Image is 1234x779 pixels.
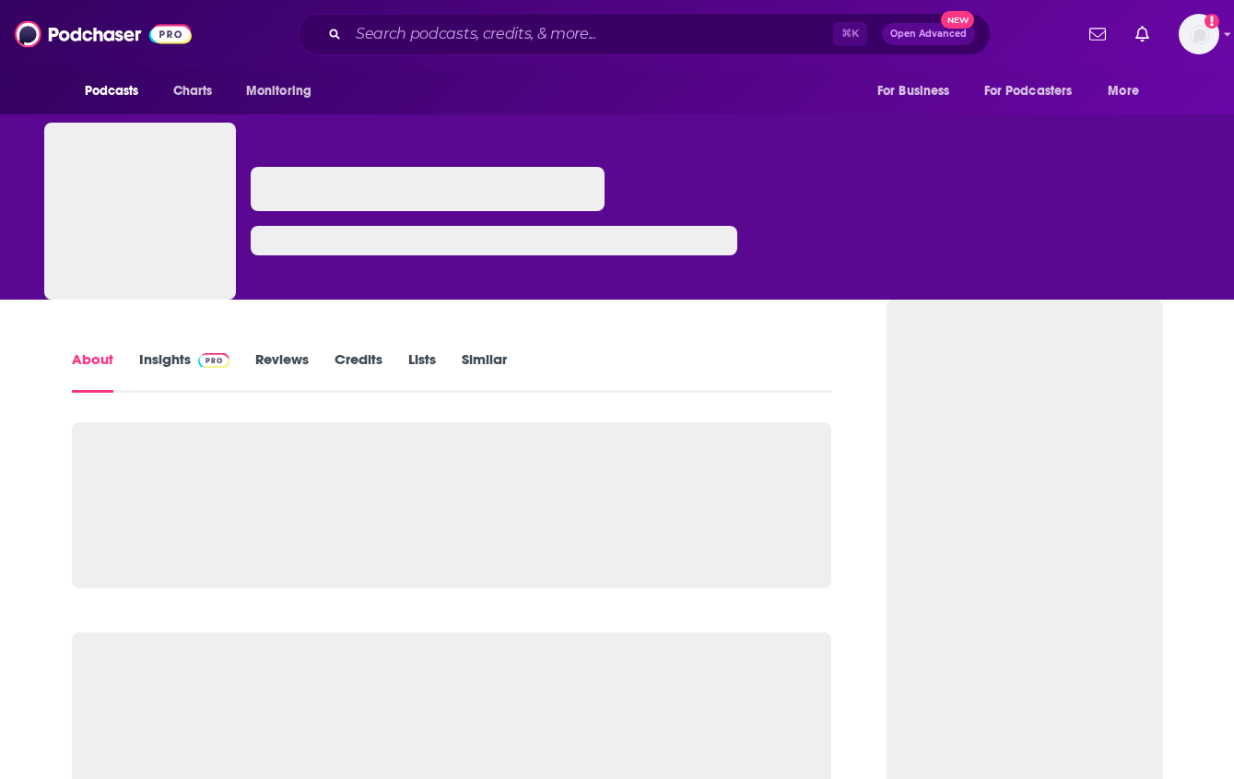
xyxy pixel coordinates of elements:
img: Podchaser Pro [198,353,230,368]
button: open menu [233,74,335,109]
span: For Podcasters [984,78,1073,104]
a: InsightsPodchaser Pro [139,350,230,393]
button: open menu [972,74,1099,109]
button: open menu [72,74,163,109]
span: For Business [877,78,950,104]
span: Monitoring [246,78,311,104]
span: ⌘ K [833,22,867,46]
a: Reviews [255,350,309,393]
span: Open Advanced [890,30,967,39]
a: Show notifications dropdown [1082,18,1113,50]
span: New [941,11,974,29]
a: Charts [161,74,224,109]
img: User Profile [1179,14,1219,54]
svg: Add a profile image [1205,14,1219,29]
span: More [1108,78,1139,104]
button: open menu [864,74,973,109]
button: open menu [1095,74,1162,109]
img: Podchaser - Follow, Share and Rate Podcasts [15,17,192,52]
div: Search podcasts, credits, & more... [298,13,991,55]
button: Open AdvancedNew [882,23,975,45]
a: Lists [408,350,436,393]
a: Similar [462,350,507,393]
span: Logged in as megcassidy [1179,14,1219,54]
a: About [72,350,113,393]
a: Credits [335,350,382,393]
button: Show profile menu [1179,14,1219,54]
a: Show notifications dropdown [1128,18,1157,50]
span: Podcasts [85,78,139,104]
input: Search podcasts, credits, & more... [348,19,833,49]
span: Charts [173,78,213,104]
